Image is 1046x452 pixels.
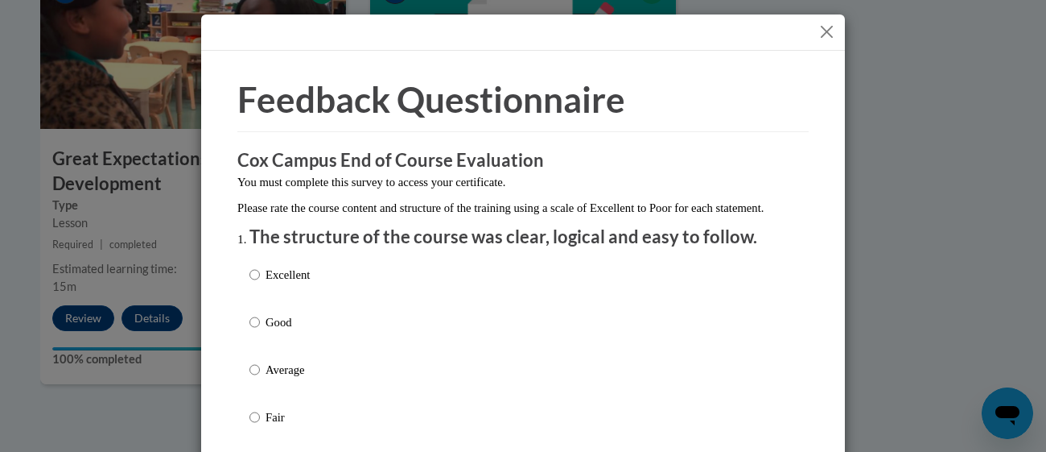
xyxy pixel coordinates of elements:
[249,408,260,426] input: Fair
[249,225,797,250] p: The structure of the course was clear, logical and easy to follow.
[266,266,310,284] p: Excellent
[266,313,310,331] p: Good
[237,199,809,217] p: Please rate the course content and structure of the training using a scale of Excellent to Poor f...
[266,408,310,426] p: Fair
[249,313,260,331] input: Good
[266,361,310,379] p: Average
[237,148,809,173] h3: Cox Campus End of Course Evaluation
[237,78,625,120] span: Feedback Questionnaire
[249,266,260,284] input: Excellent
[817,22,837,42] button: Close
[249,361,260,379] input: Average
[237,173,809,191] p: You must complete this survey to access your certificate.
